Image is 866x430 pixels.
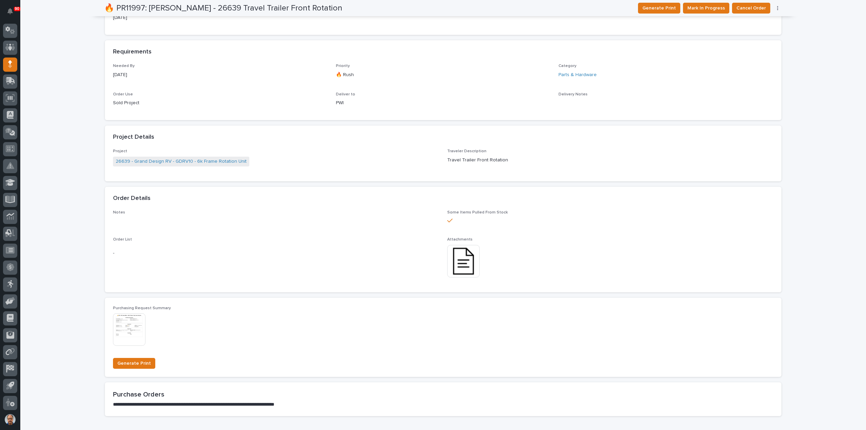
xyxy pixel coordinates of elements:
span: Generate Print [642,4,676,12]
span: Attachments [447,237,473,242]
p: [DATE] [113,71,328,78]
button: Mark In Progress [683,3,729,14]
a: Parts & Hardware [559,71,597,78]
span: Notes [113,210,125,214]
span: Purchasing Request Summary [113,306,171,310]
p: - [113,250,439,257]
span: Delivery Notes [559,92,588,96]
span: Cancel Order [736,4,766,12]
span: Generate Print [117,359,151,367]
h2: Requirements [113,48,152,56]
h2: 🔥 PR11997: [PERSON_NAME] - 26639 Travel Trailer Front Rotation [104,3,342,13]
span: Traveler Description [447,149,486,153]
div: Notifications90 [8,8,17,19]
p: 🔥 Rush [336,71,551,78]
span: Some Items Pulled From Stock [447,210,508,214]
a: 26639 - Grand Design RV - GDRV10 - 6k Frame Rotation Unit [116,158,247,165]
span: Project [113,149,127,153]
span: Deliver to [336,92,355,96]
button: Generate Print [638,3,680,14]
span: Needed By [113,64,135,68]
button: Generate Print [113,358,155,369]
p: Travel Trailer Front Rotation [447,157,773,164]
span: Category [559,64,576,68]
span: Mark In Progress [687,4,725,12]
h2: Order Details [113,195,151,202]
h2: Project Details [113,134,154,141]
button: Notifications [3,4,17,18]
span: Order List [113,237,132,242]
button: Cancel Order [732,3,770,14]
button: users-avatar [3,412,17,427]
p: 90 [15,6,19,11]
p: [DATE] [113,14,439,21]
h2: Purchase Orders [113,390,773,399]
p: Sold Project [113,99,328,107]
p: PWI [336,99,551,107]
span: Priority [336,64,350,68]
span: Order Use [113,92,133,96]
